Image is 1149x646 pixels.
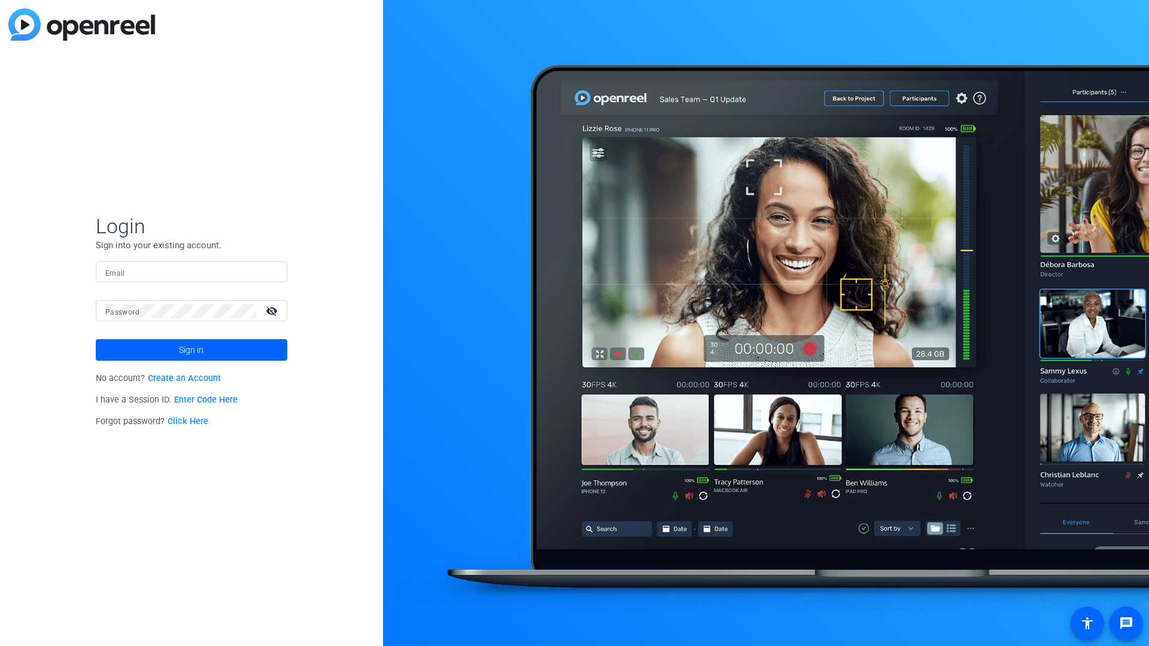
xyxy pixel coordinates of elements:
a: Create an Account [148,373,221,383]
mat-label: Email [105,269,125,278]
mat-icon: visibility_off [259,302,287,319]
span: Login [96,214,287,239]
input: Enter Email Address [105,265,278,279]
mat-label: Password [105,308,139,316]
span: I have a Session ID. [96,395,238,405]
img: blue-gradient.svg [8,8,155,41]
a: Enter Code Here [174,395,238,405]
span: Forgot password? [96,416,208,426]
mat-icon: message [1119,616,1133,630]
button: Sign in [96,339,287,361]
a: Click Here [168,416,208,426]
span: Sign in [179,335,203,365]
mat-icon: accessibility [1080,616,1095,630]
span: No account? [96,373,221,383]
p: Sign into your existing account. [96,239,287,252]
